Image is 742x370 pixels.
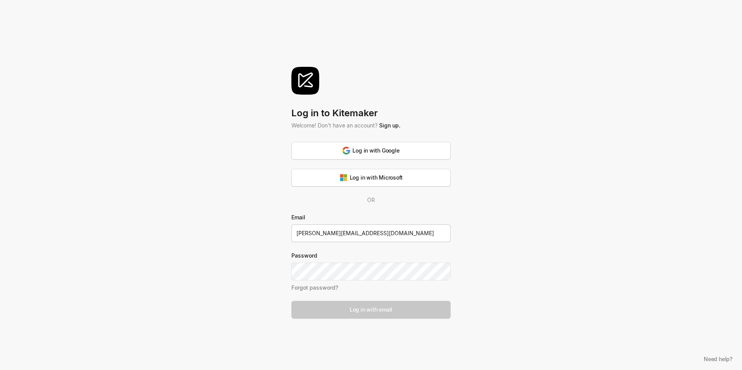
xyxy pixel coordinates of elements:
[340,174,347,182] img: svg%3e
[291,121,451,129] div: Welcome! Don't have an account?
[700,353,736,364] button: Need help?
[342,146,399,154] div: Log in with Google
[291,196,451,204] div: OR
[291,107,451,120] div: Log in to Kitemaker
[291,169,451,187] button: Log in with Microsoft
[291,251,451,260] label: Password
[350,306,392,314] div: Log in with email
[291,213,451,221] label: Email
[379,122,400,129] a: Sign up.
[291,284,338,291] a: Forgot password?
[291,224,451,242] input: yourname@company.com
[291,142,451,160] button: Log in with Google
[291,301,451,319] button: Log in with email
[342,147,350,154] img: svg%3e
[340,173,403,182] div: Log in with Microsoft
[291,67,319,95] img: svg%3e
